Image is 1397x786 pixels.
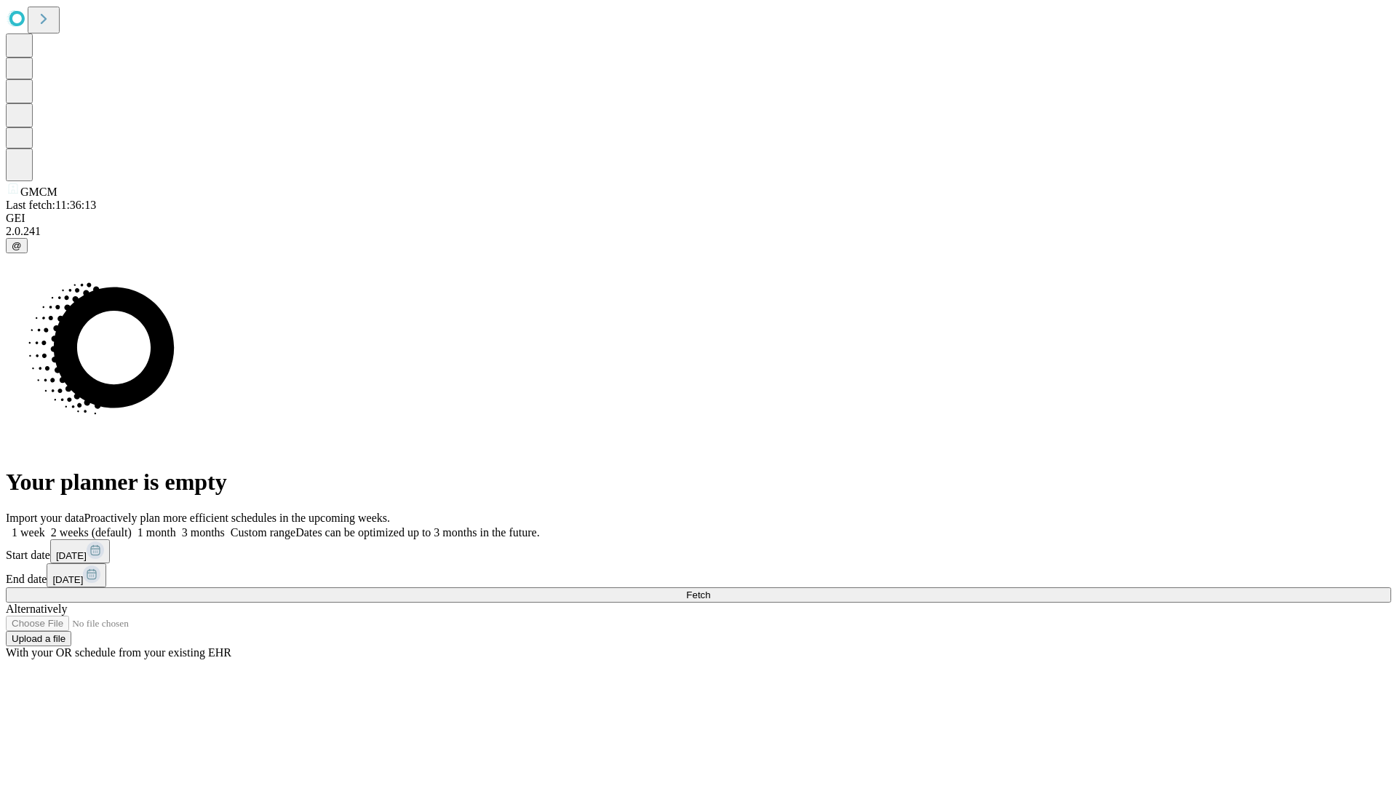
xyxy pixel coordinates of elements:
[56,550,87,561] span: [DATE]
[182,526,225,539] span: 3 months
[6,587,1391,603] button: Fetch
[231,526,295,539] span: Custom range
[12,526,45,539] span: 1 week
[138,526,176,539] span: 1 month
[12,240,22,251] span: @
[686,589,710,600] span: Fetch
[6,563,1391,587] div: End date
[6,631,71,646] button: Upload a file
[295,526,539,539] span: Dates can be optimized up to 3 months in the future.
[6,646,231,659] span: With your OR schedule from your existing EHR
[84,512,390,524] span: Proactively plan more efficient schedules in the upcoming weeks.
[6,199,96,211] span: Last fetch: 11:36:13
[6,212,1391,225] div: GEI
[6,603,67,615] span: Alternatively
[6,225,1391,238] div: 2.0.241
[52,574,83,585] span: [DATE]
[6,238,28,253] button: @
[6,512,84,524] span: Import your data
[51,526,132,539] span: 2 weeks (default)
[47,563,106,587] button: [DATE]
[50,539,110,563] button: [DATE]
[20,186,57,198] span: GMCM
[6,539,1391,563] div: Start date
[6,469,1391,496] h1: Your planner is empty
